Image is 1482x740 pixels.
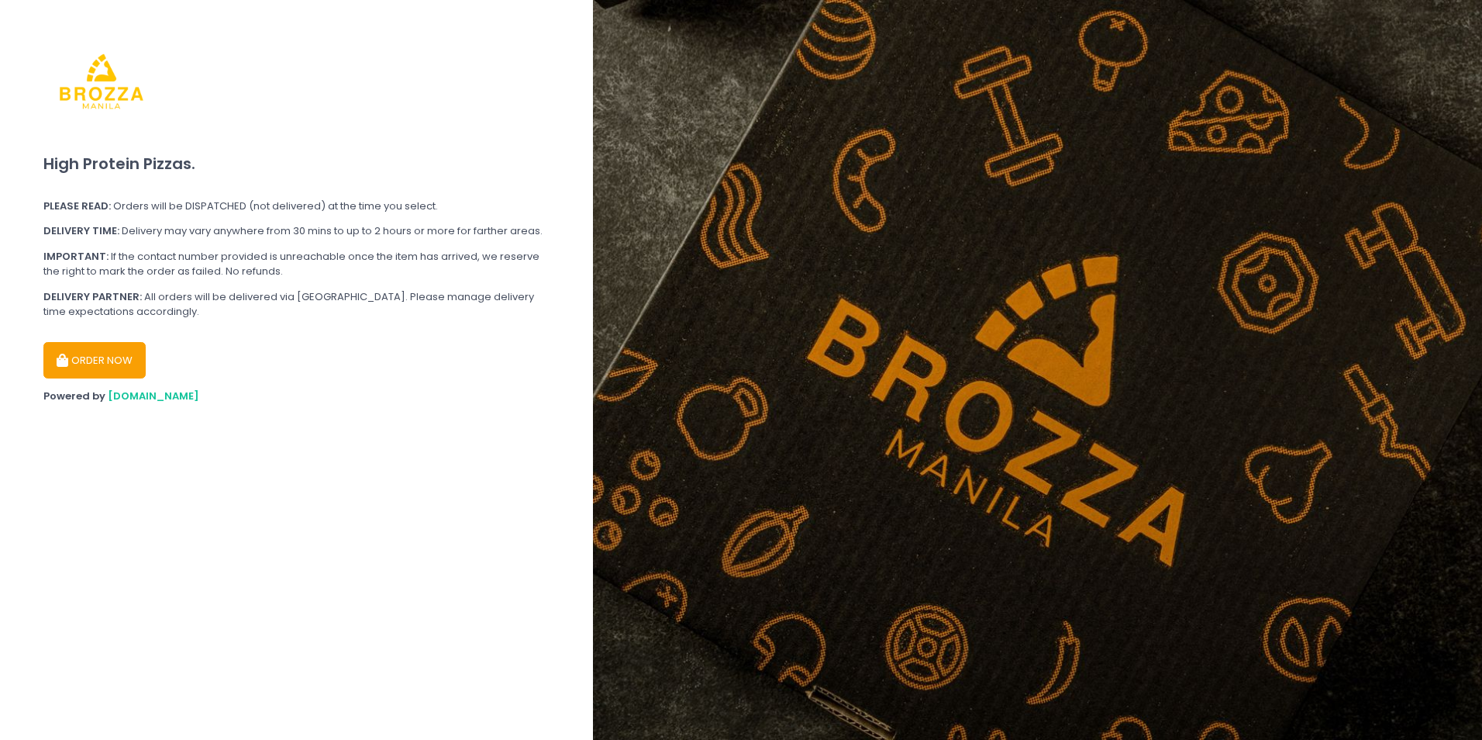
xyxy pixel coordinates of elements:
b: DELIVERY TIME: [43,223,119,238]
div: High Protein Pizzas. [43,140,550,188]
img: Brozza Manila [43,23,160,140]
a: [DOMAIN_NAME] [108,389,199,403]
div: Powered by [43,389,550,404]
div: If the contact number provided is unreachable once the item has arrived, we reserve the right to ... [43,249,550,279]
b: IMPORTANT: [43,249,109,264]
b: DELIVERY PARTNER: [43,289,142,304]
button: ORDER NOW [43,342,146,379]
div: Orders will be DISPATCHED (not delivered) at the time you select. [43,199,550,214]
b: PLEASE READ: [43,199,111,213]
div: Delivery may vary anywhere from 30 mins to up to 2 hours or more for farther areas. [43,223,550,239]
div: All orders will be delivered via [GEOGRAPHIC_DATA]. Please manage delivery time expectations acco... [43,289,550,320]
